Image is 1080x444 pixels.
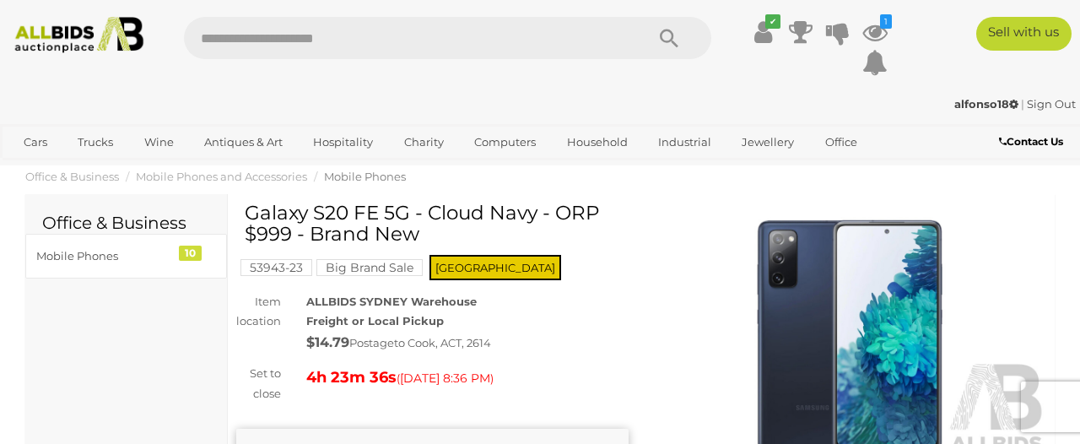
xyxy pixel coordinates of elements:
h2: Office & Business [42,214,210,232]
a: Sign Out [1027,97,1076,111]
a: Hospitality [302,128,384,156]
a: Sell with us [976,17,1072,51]
a: Household [556,128,639,156]
a: Sports [13,156,69,184]
a: Office [814,128,868,156]
a: Antiques & Art [193,128,294,156]
div: Mobile Phones [36,246,175,266]
div: Item location [224,292,294,332]
div: 10 [179,246,202,261]
span: | [1021,97,1024,111]
a: Office & Business [25,170,119,183]
strong: 4h 23m 36s [306,368,397,387]
a: Jewellery [731,128,805,156]
mark: 53943-23 [240,259,312,276]
a: Mobile Phones [324,170,406,183]
span: [DATE] 8:36 PM [400,371,490,386]
i: ✔ [765,14,780,29]
a: Industrial [647,128,722,156]
a: Cars [13,128,58,156]
span: [GEOGRAPHIC_DATA] [429,255,561,280]
a: alfonso18 [954,97,1021,111]
mark: Big Brand Sale [316,259,423,276]
span: ( ) [397,371,494,385]
img: Allbids.com.au [8,17,150,53]
span: to Cook, ACT, 2614 [394,336,491,349]
strong: alfonso18 [954,97,1018,111]
b: Contact Us [999,135,1063,148]
strong: $14.79 [306,334,349,350]
a: 1 [862,17,888,47]
a: ✔ [751,17,776,47]
strong: Freight or Local Pickup [306,314,444,328]
div: Set to close [224,364,294,403]
a: Wine [133,128,185,156]
a: Mobile Phones and Accessories [136,170,307,183]
a: Big Brand Sale [316,261,423,274]
a: Mobile Phones 10 [25,234,227,279]
a: Computers [463,128,547,156]
h1: Galaxy S20 FE 5G - Cloud Navy - ORP $999 - Brand New [245,203,624,246]
strong: ALLBIDS SYDNEY Warehouse [306,295,477,308]
a: Trucks [67,128,124,156]
i: 1 [880,14,892,29]
a: 53943-23 [240,261,312,274]
div: Postage [306,331,629,355]
a: Charity [393,128,455,156]
a: [GEOGRAPHIC_DATA] [78,156,219,184]
button: Search [627,17,711,59]
a: Contact Us [999,133,1067,151]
